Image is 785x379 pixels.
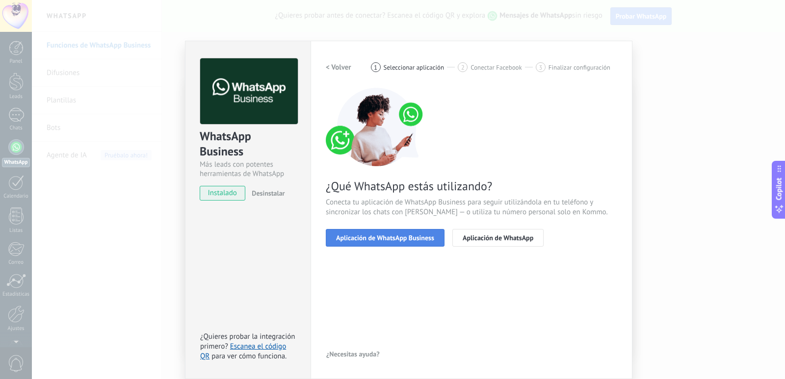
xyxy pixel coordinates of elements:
img: connect number [326,88,429,166]
span: para ver cómo funciona. [211,352,287,361]
button: Aplicación de WhatsApp Business [326,229,445,247]
span: 3 [539,63,542,72]
span: Aplicación de WhatsApp [463,234,533,241]
span: 2 [461,63,465,72]
span: instalado [200,186,245,201]
img: logo_main.png [200,58,298,125]
span: 1 [374,63,377,72]
button: ¿Necesitas ayuda? [326,347,380,361]
h2: < Volver [326,63,351,72]
div: WhatsApp Business [200,128,296,160]
span: Conectar Facebook [471,64,522,71]
div: Más leads con potentes herramientas de WhatsApp [200,160,296,178]
a: Escanea el código QR [200,342,286,361]
span: Conecta tu aplicación de WhatsApp Business para seguir utilizándola en tu teléfono y sincronizar ... [326,198,617,217]
span: Copilot [774,177,784,200]
span: Aplicación de WhatsApp Business [336,234,434,241]
button: Aplicación de WhatsApp [452,229,544,247]
span: Seleccionar aplicación [384,64,445,71]
span: Finalizar configuración [549,64,610,71]
span: ¿Necesitas ayuda? [326,351,380,357]
button: Desinstalar [248,186,285,201]
span: Desinstalar [252,189,285,198]
button: < Volver [326,58,351,76]
span: ¿Quieres probar la integración primero? [200,332,295,351]
span: ¿Qué WhatsApp estás utilizando? [326,178,617,194]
